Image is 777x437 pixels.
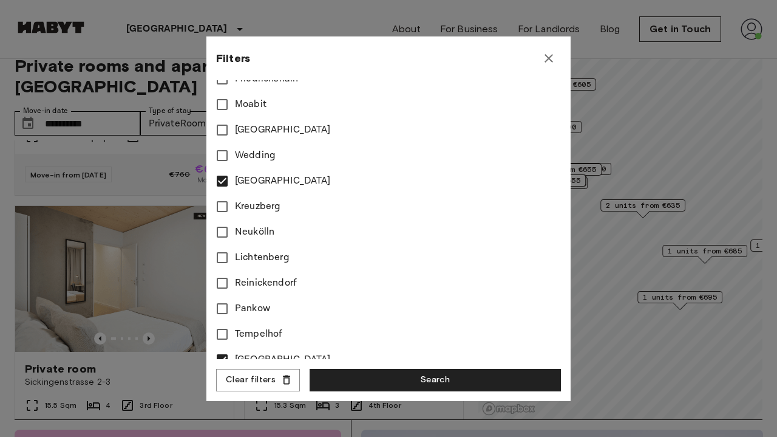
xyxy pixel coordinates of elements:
span: Lichtenberg [235,250,290,265]
span: Kreuzberg [235,199,280,214]
span: Reinickendorf [235,276,297,291]
span: Moabit [235,97,266,112]
span: [GEOGRAPHIC_DATA] [235,174,331,188]
button: Search [310,369,561,391]
span: Tempelhof [235,327,282,342]
span: [GEOGRAPHIC_DATA] [235,353,331,367]
button: Clear filters [216,369,300,391]
span: Filters [216,51,250,66]
span: Neukölln [235,225,274,239]
span: Wedding [235,148,276,163]
span: [GEOGRAPHIC_DATA] [235,123,331,137]
span: Pankow [235,301,270,316]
